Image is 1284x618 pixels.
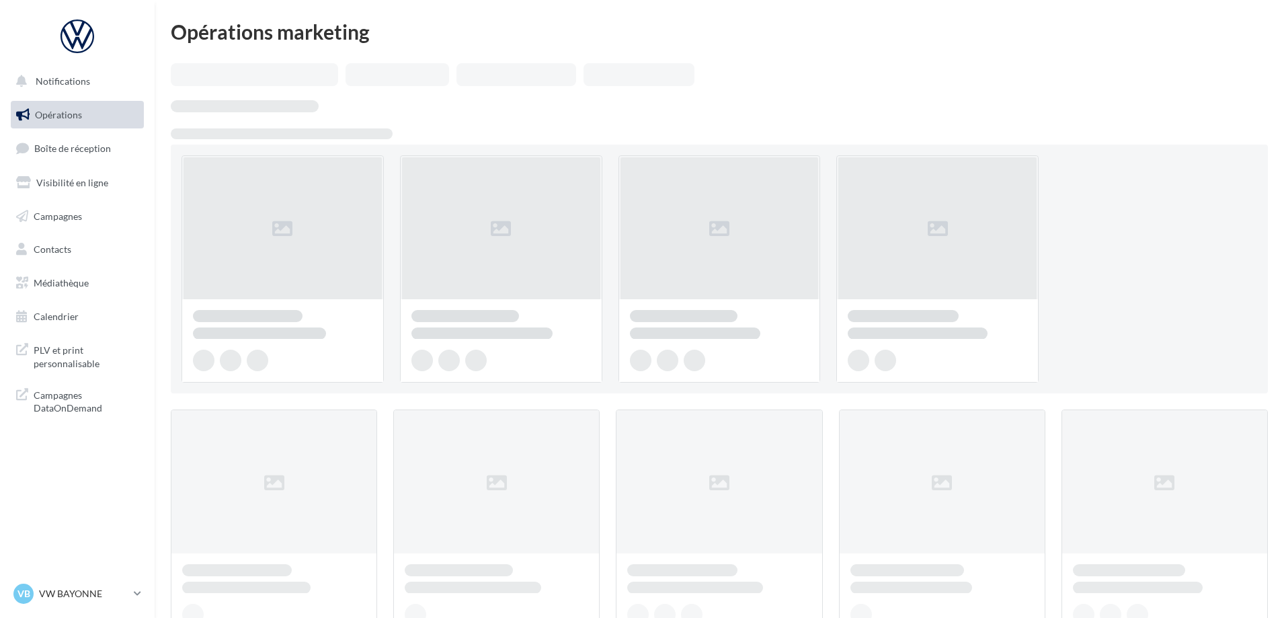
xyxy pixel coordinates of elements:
[17,587,30,601] span: VB
[8,336,147,375] a: PLV et print personnalisable
[36,75,90,87] span: Notifications
[8,235,147,264] a: Contacts
[8,269,147,297] a: Médiathèque
[39,587,128,601] p: VW BAYONNE
[8,67,141,95] button: Notifications
[34,341,138,370] span: PLV et print personnalisable
[8,381,147,420] a: Campagnes DataOnDemand
[8,202,147,231] a: Campagnes
[171,22,1268,42] div: Opérations marketing
[11,581,144,607] a: VB VW BAYONNE
[8,169,147,197] a: Visibilité en ligne
[36,177,108,188] span: Visibilité en ligne
[34,143,111,154] span: Boîte de réception
[34,386,138,415] span: Campagnes DataOnDemand
[34,243,71,255] span: Contacts
[34,210,82,221] span: Campagnes
[8,303,147,331] a: Calendrier
[8,101,147,129] a: Opérations
[34,277,89,288] span: Médiathèque
[35,109,82,120] span: Opérations
[8,134,147,163] a: Boîte de réception
[34,311,79,322] span: Calendrier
